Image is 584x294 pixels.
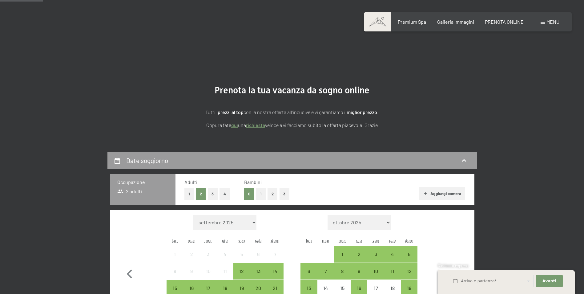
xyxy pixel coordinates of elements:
div: Mon Sep 08 2025 [167,263,183,280]
div: 11 [217,269,233,284]
div: arrivo/check-in possibile [401,246,417,263]
div: Tue Sep 02 2025 [183,246,200,263]
div: 5 [234,252,249,267]
div: 3 [368,252,383,267]
button: 2 [268,188,278,200]
span: Prenota la tua vacanza da sogno online [215,85,369,96]
button: 3 [280,188,290,200]
div: Sat Oct 04 2025 [384,246,401,263]
div: arrivo/check-in possibile [300,263,317,280]
div: Thu Oct 09 2025 [351,263,367,280]
abbr: sabato [389,238,396,243]
div: 6 [251,252,266,267]
div: Tue Sep 09 2025 [183,263,200,280]
a: richiesta [246,122,265,128]
div: 2 [184,252,199,267]
abbr: lunedì [172,238,178,243]
button: 2 [196,188,206,200]
span: Menu [546,19,559,25]
div: Fri Oct 10 2025 [367,263,384,280]
div: Sat Sep 13 2025 [250,263,267,280]
div: 5 [401,252,417,267]
div: arrivo/check-in non effettuabile [200,263,216,280]
button: 4 [220,188,230,200]
span: 2 adulti [117,188,142,195]
div: 9 [351,269,367,284]
div: Fri Sep 12 2025 [233,263,250,280]
div: Wed Sep 10 2025 [200,263,216,280]
span: Richiesta express [438,263,469,268]
div: Tue Oct 07 2025 [317,263,334,280]
div: Thu Sep 04 2025 [217,246,233,263]
div: arrivo/check-in non effettuabile [167,246,183,263]
button: 1 [256,188,266,200]
div: Fri Oct 03 2025 [367,246,384,263]
div: arrivo/check-in non effettuabile [167,263,183,280]
div: arrivo/check-in possibile [334,246,351,263]
div: 1 [335,252,350,267]
a: PRENOTA ONLINE [485,19,524,25]
div: arrivo/check-in possibile [334,263,351,280]
a: quì [231,122,238,128]
abbr: sabato [255,238,262,243]
a: Galleria immagini [437,19,474,25]
div: Mon Oct 06 2025 [300,263,317,280]
div: arrivo/check-in non effettuabile [250,246,267,263]
abbr: mercoledì [204,238,212,243]
abbr: venerdì [373,238,379,243]
abbr: martedì [322,238,329,243]
div: arrivo/check-in non effettuabile [217,246,233,263]
div: 10 [200,269,216,284]
span: Adulti [184,179,197,185]
div: 11 [385,269,400,284]
abbr: mercoledì [339,238,346,243]
strong: prezzi al top [218,109,244,115]
div: Wed Sep 03 2025 [200,246,216,263]
div: arrivo/check-in non effettuabile [233,246,250,263]
abbr: giovedì [356,238,362,243]
div: 7 [318,269,333,284]
div: Sun Oct 12 2025 [401,263,417,280]
a: Premium Spa [398,19,426,25]
div: Sun Sep 14 2025 [267,263,283,280]
div: 13 [251,269,266,284]
div: Thu Sep 11 2025 [217,263,233,280]
h2: Date soggiorno [126,157,168,164]
div: arrivo/check-in possibile [384,263,401,280]
p: Tutti i con la nostra offerta all'incusive e vi garantiamo il ! [138,108,446,116]
abbr: martedì [188,238,195,243]
abbr: giovedì [222,238,228,243]
div: 14 [267,269,283,284]
div: Sun Sep 07 2025 [267,246,283,263]
div: arrivo/check-in possibile [367,246,384,263]
button: 0 [244,188,254,200]
strong: miglior prezzo [347,109,377,115]
span: Bambini [244,179,262,185]
div: arrivo/check-in possibile [384,246,401,263]
abbr: venerdì [238,238,245,243]
button: Aggiungi camera [419,187,465,200]
div: 2 [351,252,367,267]
div: arrivo/check-in possibile [267,263,283,280]
div: 1 [167,252,183,267]
button: Avanti [536,275,562,288]
div: 9 [184,269,199,284]
div: Thu Oct 02 2025 [351,246,367,263]
div: Sun Oct 05 2025 [401,246,417,263]
div: 3 [200,252,216,267]
div: Sat Oct 11 2025 [384,263,401,280]
div: 4 [217,252,233,267]
div: Wed Oct 01 2025 [334,246,351,263]
button: 1 [184,188,194,200]
div: 10 [368,269,383,284]
p: Oppure fate una veloce e vi facciamo subito la offerta piacevole. Grazie [138,121,446,129]
div: Sat Sep 06 2025 [250,246,267,263]
div: arrivo/check-in non effettuabile [183,246,200,263]
div: 12 [401,269,417,284]
div: arrivo/check-in possibile [250,263,267,280]
div: Fri Sep 05 2025 [233,246,250,263]
div: 4 [385,252,400,267]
